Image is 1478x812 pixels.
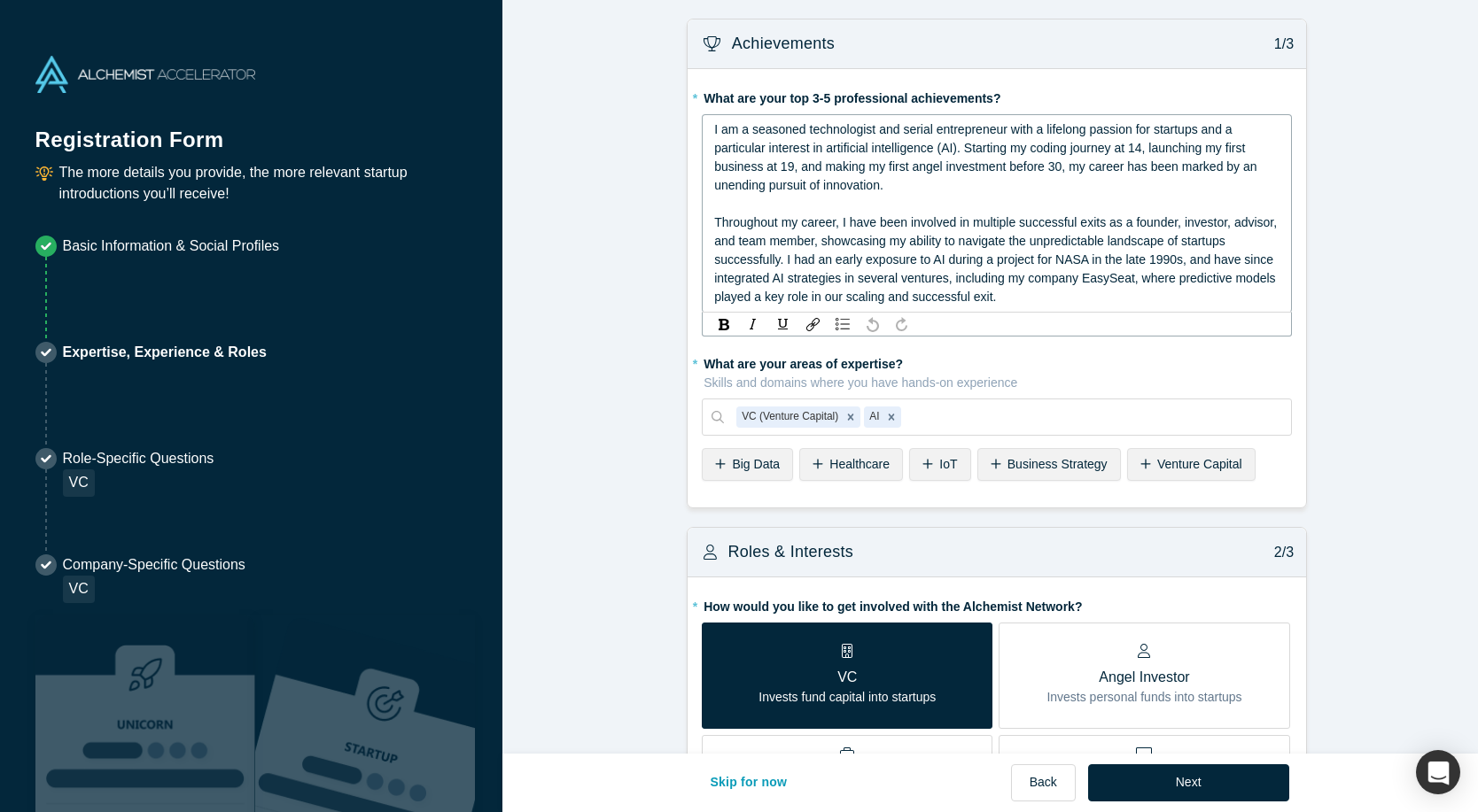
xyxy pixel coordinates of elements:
p: Basic Information & Social Profiles [63,236,280,257]
div: VC (Venture Capital) [736,406,841,428]
div: Business Strategy [977,448,1121,481]
div: Link [802,315,824,333]
span: Big Data [732,457,780,471]
div: Redo [891,315,913,333]
span: Venture Capital [1157,457,1242,471]
div: VC [63,469,95,497]
p: VC [758,667,936,688]
div: Big Data [702,448,793,481]
p: 2/3 [1264,542,1294,563]
div: rdw-list-control [828,315,858,333]
span: Healthcare [829,457,890,471]
div: Bold [712,315,735,333]
div: Italic [742,315,765,333]
span: Business Strategy [1007,457,1108,471]
button: Back [1011,764,1076,801]
div: rdw-history-control [858,315,916,333]
p: Role-Specific Questions [63,448,214,469]
div: Unordered [831,315,854,333]
div: rdw-toolbar [702,312,1292,336]
h3: Achievements [732,32,835,56]
div: rdw-inline-control [709,315,798,333]
p: The more details you provide, the more relevant startup introductions you’ll receive! [59,162,468,205]
div: rdw-wrapper [702,114,1292,313]
div: Remove AI [882,406,901,428]
p: Invests personal funds into startups [1046,688,1241,707]
div: rdw-editor [714,120,1280,306]
div: AI [864,406,882,428]
p: 1/3 [1264,34,1294,55]
label: What are your top 3-5 professional achievements? [702,83,1292,108]
p: Expertise, Experience & Roles [63,342,267,363]
h3: Roles & Interests [727,540,853,564]
h1: Registration Form [35,105,468,156]
button: Next [1088,764,1289,801]
button: Skip for now [692,764,806,801]
div: IoT [909,448,970,481]
p: Company-Specific Questions [63,554,245,576]
span: IoT [939,457,957,471]
p: Invests fund capital into startups [758,688,936,707]
div: VC [63,576,95,603]
span: I am a seasoned technologist and serial entrepreneur with a lifelong passion for startups and a p... [714,122,1260,192]
img: Alchemist Accelerator Logo [35,56,255,93]
label: What are your areas of expertise? [702,349,1292,392]
div: Underline [772,315,795,333]
p: Angel Investor [1046,667,1241,688]
div: rdw-link-control [798,315,828,333]
label: How would you like to get involved with the Alchemist Network? [702,592,1292,616]
span: Throughout my career, I have been involved in multiple successful exits as a founder, investor, a... [714,215,1280,304]
div: Healthcare [799,448,903,481]
div: Undo [861,315,883,333]
div: Remove VC (Venture Capital) [841,406,860,428]
div: Venture Capital [1127,448,1256,481]
p: Skills and domains where you have hands-on experience [704,374,1292,392]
